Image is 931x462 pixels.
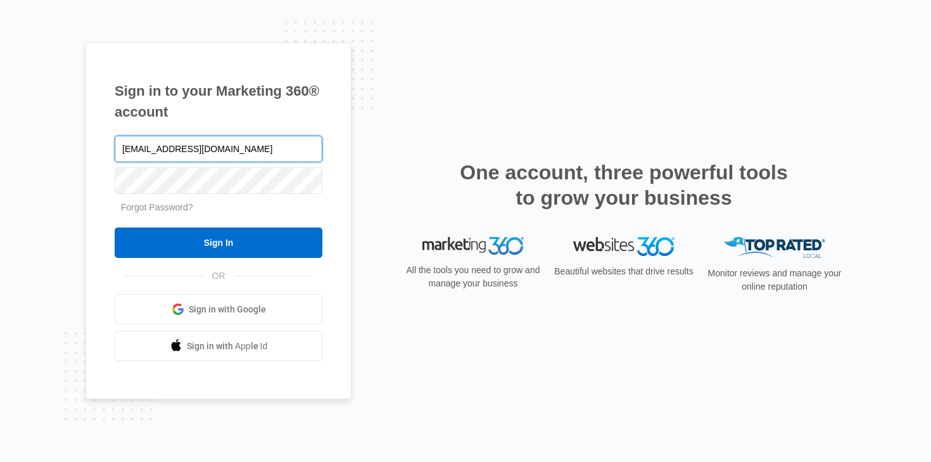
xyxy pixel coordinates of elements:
img: Marketing 360 [422,237,524,255]
p: Monitor reviews and manage your online reputation [704,267,845,293]
a: Sign in with Apple Id [115,331,322,361]
input: Email [115,136,322,162]
a: Forgot Password? [121,202,193,212]
img: Websites 360 [573,237,674,255]
input: Sign In [115,228,322,258]
span: Sign in with Apple Id [187,340,268,353]
h2: One account, three powerful tools to grow your business [456,160,792,210]
a: Sign in with Google [115,294,322,324]
img: Top Rated Local [724,237,825,258]
span: Sign in with Google [189,303,266,316]
p: All the tools you need to grow and manage your business [402,264,544,290]
h1: Sign in to your Marketing 360® account [115,80,322,122]
span: OR [203,269,234,283]
p: Beautiful websites that drive results [553,265,695,278]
